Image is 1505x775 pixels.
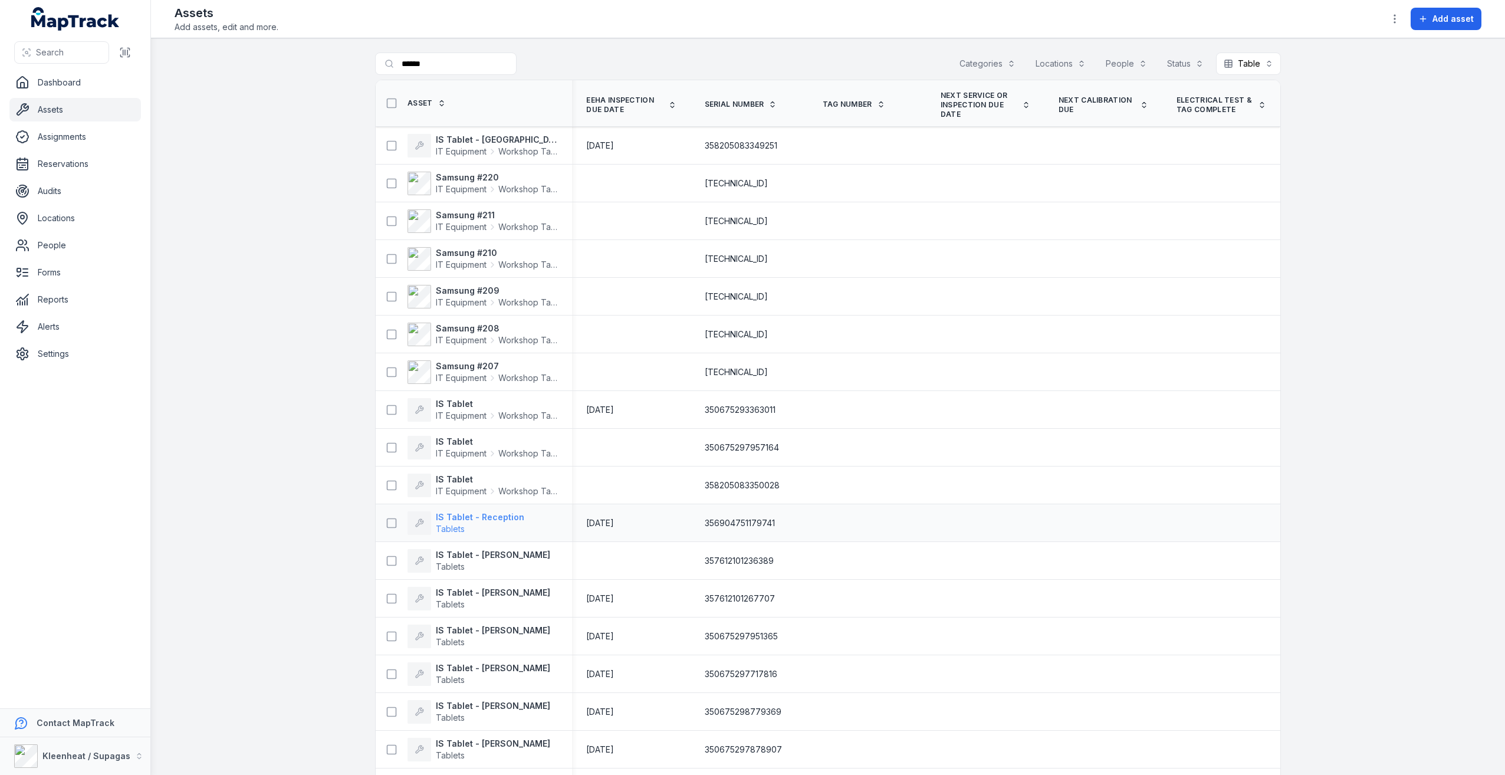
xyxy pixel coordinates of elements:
[586,706,614,718] time: 30/04/2025, 12:00:00 am
[9,206,141,230] a: Locations
[436,134,558,146] strong: IS Tablet - [GEOGRAPHIC_DATA] Plumbing
[408,436,558,459] a: IS TabletIT EquipmentWorkshop Tablets
[1177,96,1266,114] a: Electrical Test & Tag Complete
[9,71,141,94] a: Dashboard
[408,549,550,573] a: IS Tablet - [PERSON_NAME]Tablets
[175,5,278,21] h2: Assets
[436,524,465,534] span: Tablets
[408,134,558,157] a: IS Tablet - [GEOGRAPHIC_DATA] PlumbingIT EquipmentWorkshop Tablets
[9,152,141,176] a: Reservations
[31,7,120,31] a: MapTrack
[1059,96,1148,114] a: Next Calibration Due
[586,593,614,605] time: 30/04/2025, 12:00:00 am
[175,21,278,33] span: Add assets, edit and more.
[436,372,487,384] span: IT Equipment
[408,247,558,271] a: Samsung #210IT EquipmentWorkshop Tablets
[436,750,465,760] span: Tablets
[408,98,446,108] a: Asset
[1028,52,1093,75] button: Locations
[436,323,558,334] strong: Samsung #208
[436,183,487,195] span: IT Equipment
[1411,8,1481,30] button: Add asset
[436,549,550,561] strong: IS Tablet - [PERSON_NAME]
[705,100,777,109] a: Serial Number
[436,712,465,723] span: Tablets
[436,259,487,271] span: IT Equipment
[37,718,114,728] strong: Contact MapTrack
[436,448,487,459] span: IT Equipment
[36,47,64,58] span: Search
[436,485,487,497] span: IT Equipment
[586,631,614,641] span: [DATE]
[586,405,614,415] span: [DATE]
[436,675,465,685] span: Tablets
[1177,96,1253,114] span: Electrical Test & Tag Complete
[498,334,558,346] span: Workshop Tablets
[408,738,550,761] a: IS Tablet - [PERSON_NAME]Tablets
[9,179,141,203] a: Audits
[408,511,524,535] a: IS Tablet - ReceptionTablets
[586,630,614,642] time: 30/04/2025, 12:00:00 am
[586,669,614,679] span: [DATE]
[705,291,768,303] span: [TECHNICAL_ID]
[436,474,558,485] strong: IS Tablet
[941,91,1017,119] span: Next Service or Inspection Due Date
[705,668,777,680] span: 350675297717816
[1432,13,1474,25] span: Add asset
[823,100,885,109] a: Tag Number
[586,96,663,114] span: EEHA Inspection Due Date
[705,630,778,642] span: 350675297951365
[408,98,433,108] span: Asset
[586,518,614,528] span: [DATE]
[436,662,550,674] strong: IS Tablet - [PERSON_NAME]
[436,172,558,183] strong: Samsung #220
[436,511,524,523] strong: IS Tablet - Reception
[586,517,614,529] time: 30/04/2025, 12:00:00 am
[408,587,550,610] a: IS Tablet - [PERSON_NAME]Tablets
[498,410,558,422] span: Workshop Tablets
[436,410,487,422] span: IT Equipment
[408,625,550,648] a: IS Tablet - [PERSON_NAME]Tablets
[705,480,780,491] span: 358205083350028
[436,561,465,572] span: Tablets
[436,398,558,410] strong: IS Tablet
[436,146,487,157] span: IT Equipment
[1159,52,1211,75] button: Status
[436,436,558,448] strong: IS Tablet
[9,315,141,339] a: Alerts
[436,599,465,609] span: Tablets
[408,662,550,686] a: IS Tablet - [PERSON_NAME]Tablets
[9,261,141,284] a: Forms
[408,209,558,233] a: Samsung #211IT EquipmentWorkshop Tablets
[705,253,768,265] span: [TECHNICAL_ID]
[586,744,614,756] time: 30/04/2025, 12:00:00 am
[941,91,1030,119] a: Next Service or Inspection Due Date
[408,323,558,346] a: Samsung #208IT EquipmentWorkshop Tablets
[498,183,558,195] span: Workshop Tablets
[586,707,614,717] span: [DATE]
[705,178,768,189] span: [TECHNICAL_ID]
[498,221,558,233] span: Workshop Tablets
[586,668,614,680] time: 30/04/2025, 12:00:00 am
[705,593,775,605] span: 357612101267707
[408,285,558,308] a: Samsung #209IT EquipmentWorkshop Tablets
[705,215,768,227] span: [TECHNICAL_ID]
[705,744,782,756] span: 350675297878907
[586,140,614,150] span: [DATE]
[436,297,487,308] span: IT Equipment
[42,751,130,761] strong: Kleenheat / Supagas
[9,342,141,366] a: Settings
[436,360,558,372] strong: Samsung #207
[586,140,614,152] time: 01/01/2025, 12:00:00 am
[705,366,768,378] span: [TECHNICAL_ID]
[705,329,768,340] span: [TECHNICAL_ID]
[498,259,558,271] span: Workshop Tablets
[1098,52,1155,75] button: People
[498,485,558,497] span: Workshop Tablets
[952,52,1023,75] button: Categories
[436,637,465,647] span: Tablets
[436,285,558,297] strong: Samsung #209
[436,334,487,346] span: IT Equipment
[408,360,558,384] a: Samsung #207IT EquipmentWorkshop Tablets
[498,297,558,308] span: Workshop Tablets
